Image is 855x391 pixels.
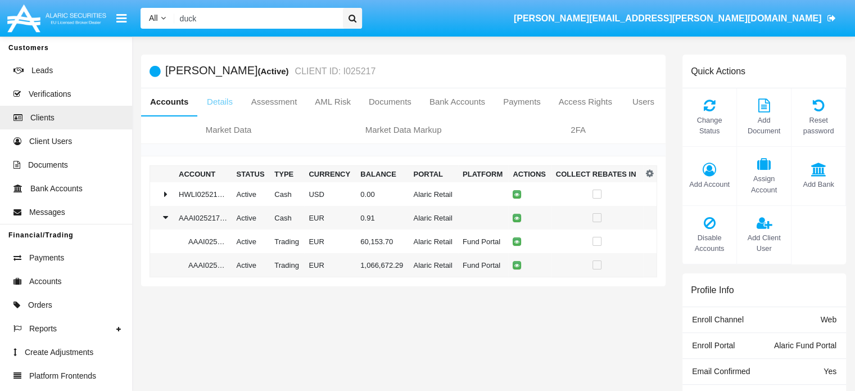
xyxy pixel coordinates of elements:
[232,253,270,277] td: Active
[257,65,292,78] div: (Active)
[550,88,621,115] a: Access Rights
[797,179,840,190] span: Add Bank
[149,14,158,23] span: All
[174,206,232,230] td: AAAI025217AC1
[743,173,785,195] span: Assign Account
[29,136,72,147] span: Client Users
[292,67,376,76] small: CLIENT ID: I025217
[28,159,68,171] span: Documents
[29,88,71,100] span: Verifications
[409,166,458,183] th: Portal
[692,341,735,350] span: Enroll Portal
[174,8,339,29] input: Search
[30,183,83,195] span: Bank Accounts
[458,253,508,277] td: Fund Portal
[304,182,356,206] td: USD
[356,253,409,277] td: 1,066,672.29
[29,370,96,382] span: Platform Frontends
[31,65,53,77] span: Leads
[420,88,494,115] a: Bank Accounts
[356,166,409,183] th: Balance
[360,88,420,115] a: Documents
[141,88,197,115] a: Accounts
[409,206,458,230] td: Alaric Retail
[197,88,242,115] a: Details
[688,115,731,136] span: Change Status
[232,166,270,183] th: Status
[691,66,745,77] h6: Quick Actions
[174,166,232,183] th: Account
[692,315,744,324] span: Enroll Channel
[174,182,232,206] td: HWLI025217AC1
[356,206,409,230] td: 0.91
[141,116,316,143] a: Market Data
[174,253,232,277] td: AAAI025217A1
[508,3,841,34] a: [PERSON_NAME][EMAIL_ADDRESS][PERSON_NAME][DOMAIN_NAME]
[232,182,270,206] td: Active
[304,253,356,277] td: EUR
[514,14,822,23] span: [PERSON_NAME][EMAIL_ADDRESS][PERSON_NAME][DOMAIN_NAME]
[270,182,304,206] td: Cash
[270,206,304,230] td: Cash
[232,206,270,230] td: Active
[508,166,551,183] th: Actions
[242,88,306,115] a: Assessment
[409,253,458,277] td: Alaric Retail
[774,341,836,350] span: Alaric Fund Portal
[232,230,270,253] td: Active
[29,252,64,264] span: Payments
[270,253,304,277] td: Trading
[174,230,232,253] td: AAAI025217A2
[458,230,508,253] td: Fund Portal
[824,367,836,376] span: Yes
[409,230,458,253] td: Alaric Retail
[304,206,356,230] td: EUR
[356,182,409,206] td: 0.00
[141,12,174,24] a: All
[304,166,356,183] th: Currency
[688,232,731,254] span: Disable Accounts
[491,116,666,143] a: 2FA
[743,232,785,254] span: Add Client User
[494,88,550,115] a: Payments
[797,115,840,136] span: Reset password
[409,182,458,206] td: Alaric Retail
[743,115,785,136] span: Add Document
[356,230,409,253] td: 60,153.70
[29,206,65,218] span: Messages
[6,2,108,35] img: Logo image
[551,166,643,183] th: Collect Rebates In
[270,230,304,253] td: Trading
[621,88,666,115] a: Users
[458,166,508,183] th: Platform
[29,323,57,335] span: Reports
[304,230,356,253] td: EUR
[692,367,750,376] span: Email Confirmed
[29,276,62,287] span: Accounts
[165,65,376,78] h5: [PERSON_NAME]
[28,299,52,311] span: Orders
[820,315,836,324] span: Web
[691,285,734,295] h6: Profile Info
[316,116,491,143] a: Market Data Markup
[688,179,731,190] span: Add Account
[30,112,55,124] span: Clients
[270,166,304,183] th: Type
[306,88,360,115] a: AML Risk
[25,347,93,358] span: Create Adjustments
